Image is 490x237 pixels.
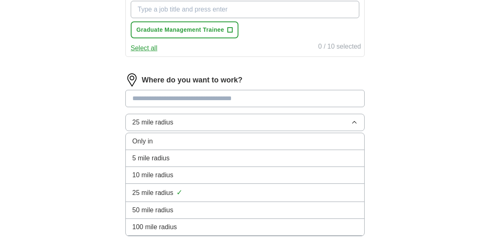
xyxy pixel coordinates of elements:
[176,187,183,198] span: ✓
[132,222,177,232] span: 100 mile radius
[136,26,224,34] span: Graduate Management Trainee
[125,73,139,87] img: location.png
[132,188,173,198] span: 25 mile radius
[131,21,238,38] button: Graduate Management Trainee
[132,117,173,127] span: 25 mile radius
[132,170,173,180] span: 10 mile radius
[131,1,359,18] input: Type a job title and press enter
[131,43,157,53] button: Select all
[142,75,243,86] label: Where do you want to work?
[132,136,153,146] span: Only in
[132,153,170,163] span: 5 mile radius
[318,42,361,53] div: 0 / 10 selected
[125,114,365,131] button: 25 mile radius
[132,205,173,215] span: 50 mile radius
